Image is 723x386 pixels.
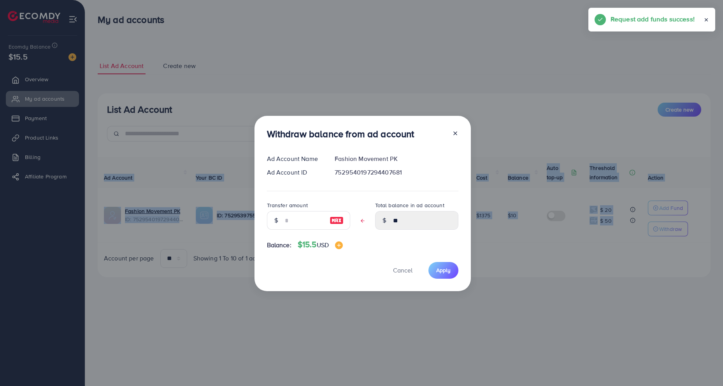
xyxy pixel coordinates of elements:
[267,201,308,209] label: Transfer amount
[611,14,695,24] h5: Request add funds success!
[261,168,329,177] div: Ad Account ID
[328,168,464,177] div: 7529540197294407681
[383,262,422,279] button: Cancel
[330,216,344,225] img: image
[298,240,343,250] h4: $15.5
[428,262,458,279] button: Apply
[328,154,464,163] div: Fashion Movement PK
[317,241,329,249] span: USD
[267,128,414,140] h3: Withdraw balance from ad account
[393,266,412,274] span: Cancel
[261,154,329,163] div: Ad Account Name
[375,201,444,209] label: Total balance in ad account
[690,351,717,380] iframe: Chat
[335,241,343,249] img: image
[267,241,291,250] span: Balance:
[436,266,451,274] span: Apply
